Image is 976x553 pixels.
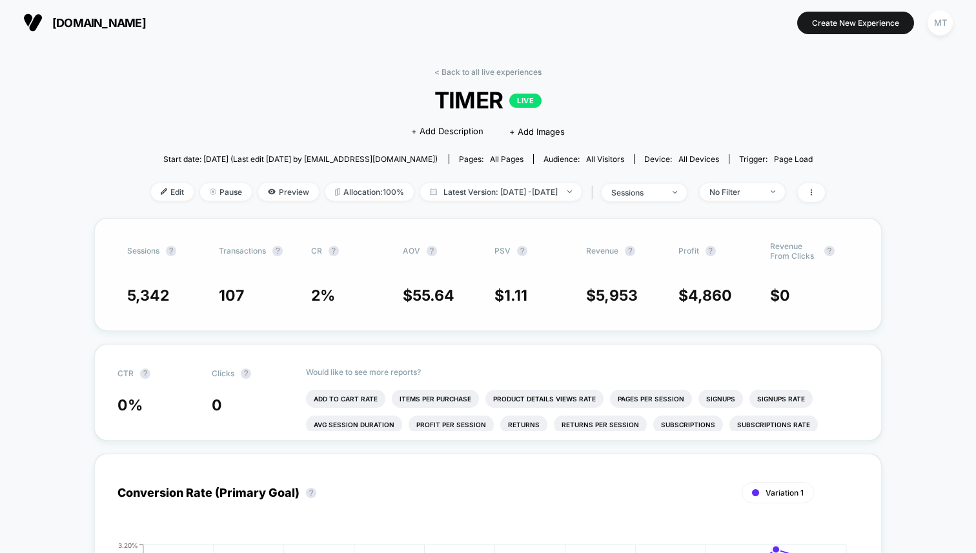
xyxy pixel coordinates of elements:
button: ? [306,488,316,498]
span: CTR [117,368,134,378]
span: 0 % [117,396,143,414]
tspan: 3.20% [118,541,138,548]
li: Returns Per Session [554,416,647,434]
span: $ [678,287,732,305]
img: calendar [430,188,437,195]
span: 4,860 [688,287,732,305]
span: 2 % [311,287,335,305]
span: Preview [258,183,319,201]
button: MT [924,10,957,36]
button: ? [166,246,176,256]
li: Avg Session Duration [306,416,402,434]
span: Revenue From Clicks [770,241,818,261]
span: Variation 1 [766,488,804,498]
span: $ [494,287,527,305]
div: MT [928,10,953,35]
span: Transactions [219,246,266,256]
li: Returns [500,416,547,434]
span: Pause [200,183,252,201]
span: 55.64 [412,287,454,305]
img: end [771,190,775,193]
a: < Back to all live experiences [434,67,542,77]
span: | [588,183,602,202]
span: + Add Images [509,126,565,137]
button: ? [272,246,283,256]
span: AOV [403,246,420,256]
li: Profit Per Session [409,416,494,434]
span: Revenue [586,246,618,256]
li: Signups [698,390,743,408]
div: sessions [611,188,663,197]
span: + Add Description [411,125,483,138]
span: Profit [678,246,699,256]
span: Page Load [774,154,813,164]
li: Pages Per Session [610,390,692,408]
div: Audience: [544,154,624,164]
span: Start date: [DATE] (Last edit [DATE] by [EMAIL_ADDRESS][DOMAIN_NAME]) [163,154,438,164]
li: Subscriptions Rate [729,416,818,434]
button: Create New Experience [797,12,914,34]
img: rebalance [335,188,340,196]
span: 5,342 [127,287,169,305]
span: $ [770,287,790,305]
span: PSV [494,246,511,256]
span: [DOMAIN_NAME] [52,16,146,30]
span: Latest Version: [DATE] - [DATE] [420,183,582,201]
button: ? [824,246,835,256]
span: Device: [634,154,729,164]
button: ? [427,246,437,256]
span: 5,953 [596,287,638,305]
span: Clicks [212,368,234,378]
img: edit [161,188,167,195]
span: all pages [490,154,524,164]
span: $ [403,287,454,305]
img: end [567,190,572,193]
img: end [673,191,677,194]
span: Sessions [127,246,159,256]
span: $ [586,287,638,305]
span: CR [311,246,322,256]
li: Items Per Purchase [392,390,479,408]
li: Product Details Views Rate [485,390,604,408]
span: 107 [219,287,244,305]
span: 0 [212,396,222,414]
button: ? [625,246,635,256]
li: Signups Rate [749,390,813,408]
p: Would like to see more reports? [306,367,859,377]
span: All Visitors [586,154,624,164]
img: end [210,188,216,195]
span: all devices [678,154,719,164]
li: Add To Cart Rate [306,390,385,408]
p: LIVE [509,94,542,108]
button: ? [140,368,150,379]
div: Trigger: [739,154,813,164]
span: Edit [151,183,194,201]
span: 0 [780,287,790,305]
span: TIMER [185,86,791,114]
img: Visually logo [23,13,43,32]
div: No Filter [709,187,761,197]
button: ? [517,246,527,256]
span: 1.11 [504,287,527,305]
span: Allocation: 100% [325,183,414,201]
button: [DOMAIN_NAME] [19,12,150,33]
li: Subscriptions [653,416,723,434]
button: ? [706,246,716,256]
div: Pages: [459,154,524,164]
button: ? [241,368,251,379]
button: ? [329,246,339,256]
